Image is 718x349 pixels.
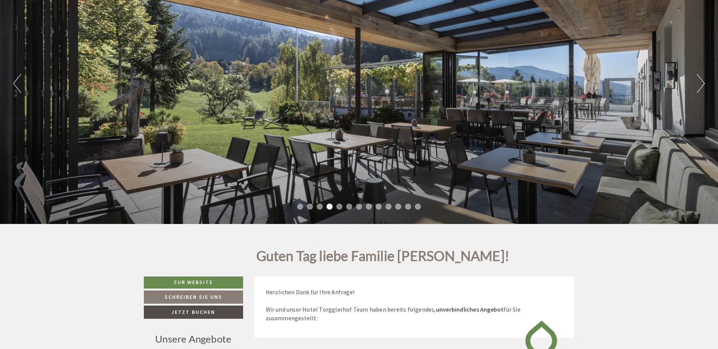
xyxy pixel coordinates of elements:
[13,74,21,93] button: Previous
[6,21,123,44] div: Guten Tag, wie können wir Ihnen helfen?
[252,199,297,212] button: Senden
[144,332,243,346] div: Unsere Angebote
[144,276,243,289] a: Zur Website
[12,37,120,42] small: 19:56
[266,288,563,322] p: Herzlichen Dank für Ihre Anfrage! Wir und unser Hotel Torgglerhof Team haben bereits folgendes, f...
[144,290,243,304] a: Schreiben Sie uns
[697,74,705,93] button: Next
[144,306,243,319] a: Jetzt buchen
[12,22,120,28] div: [GEOGRAPHIC_DATA]
[436,306,504,313] strong: unverbindliches Angebot
[256,249,510,267] h1: Guten Tag liebe Familie [PERSON_NAME]!
[132,6,165,19] div: Montag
